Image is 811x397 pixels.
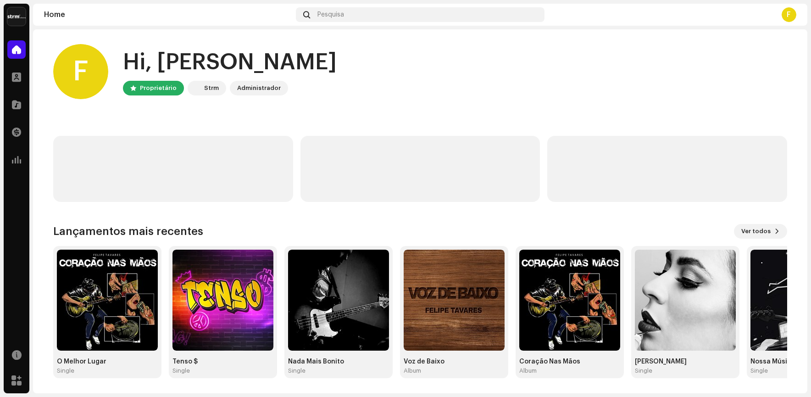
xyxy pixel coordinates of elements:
div: Home [44,11,292,18]
div: Tenso $ [172,358,273,365]
img: 408b884b-546b-4518-8448-1008f9c76b02 [189,83,200,94]
img: 9550d2e9-ac07-4284-866f-fde86d5321ab [635,250,736,351]
div: Hi, [PERSON_NAME] [123,48,337,77]
div: Voz de Baixo [404,358,505,365]
img: 408b884b-546b-4518-8448-1008f9c76b02 [7,7,26,26]
div: Album [519,367,537,375]
div: Single [635,367,652,375]
button: Ver todos [734,224,787,239]
div: O Melhor Lugar [57,358,158,365]
img: 61177dfd-5842-4b86-bce7-ec3876d2b2aa [519,250,620,351]
div: Strm [204,83,219,94]
img: 494b1aac-e217-4ef8-99a6-8bf58c397523 [288,250,389,351]
div: [PERSON_NAME] [635,358,736,365]
div: Single [750,367,768,375]
span: Ver todos [741,222,771,240]
img: 9380b175-7dbf-4be0-bc80-a98b7bd8bef5 [404,250,505,351]
div: Proprietário [140,83,177,94]
div: Coração Nas Mãos [519,358,620,365]
div: F [782,7,796,22]
h3: Lançamentos mais recentes [53,224,203,239]
div: Album [404,367,421,375]
div: F [53,44,108,99]
img: d7e13af5-bbfd-48a7-8bd8-df8ccbb073a1 [172,250,273,351]
div: Nada Mais Bonito [288,358,389,365]
div: Single [288,367,306,375]
span: Pesquisa [317,11,344,18]
img: e8cfb5dc-0e2f-4208-b2b1-59fb08dcf352 [57,250,158,351]
div: Single [172,367,190,375]
div: Single [57,367,74,375]
div: Administrador [237,83,281,94]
